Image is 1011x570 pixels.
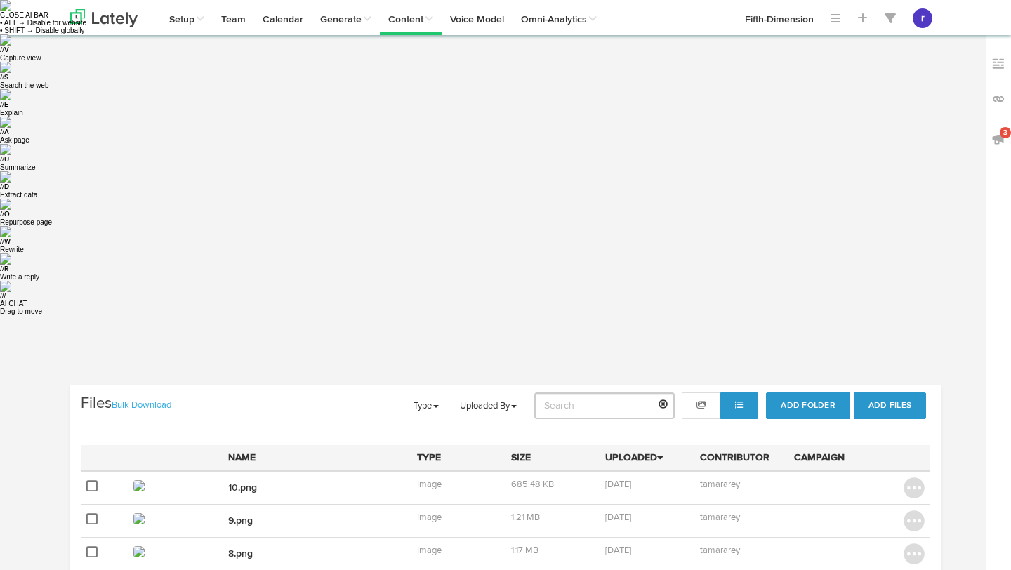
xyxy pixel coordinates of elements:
a: 9.png [228,516,253,526]
span: Image [417,513,442,522]
span: [DATE] [605,513,631,522]
a: Type [403,392,449,420]
span: [DATE] [605,546,631,555]
iframe: Opens a widget where you can find more information [920,528,997,563]
a: 10.png [228,483,257,493]
a: Name [228,453,256,463]
span: 1.17 MB [511,546,538,555]
span: [DATE] [605,480,631,489]
a: Contributor [700,453,769,463]
img: icon_menu_button.svg [904,477,925,498]
span: tamararey [700,546,740,555]
a: 8.png [228,549,253,559]
a: Bulk Download [112,401,171,410]
a: Campaign [794,453,845,463]
a: Uploaded [605,453,663,463]
button: Add Folder [766,392,850,419]
img: icon_menu_button.svg [904,510,925,531]
a: Uploaded By [449,392,527,420]
span: 1.21 MB [511,513,540,522]
button: Add Files [854,392,926,419]
span: tamararey [700,513,740,522]
input: Search [534,392,675,419]
span: tamararey [700,480,740,489]
img: 4oiZyDJzQLm3PuLAI2NR [133,546,145,557]
a: Size [511,453,531,463]
span: 685.48 KB [511,480,554,489]
img: icon_menu_button.svg [904,543,925,564]
a: Type [417,453,441,463]
span: Image [417,546,442,555]
img: 1k5BXq7MRou2bIH22KQ6 [133,513,145,524]
span: Image [417,480,442,489]
img: 9TeVV4KSTjygoeUaaCE1 [133,480,145,491]
h3: Files [81,392,180,415]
